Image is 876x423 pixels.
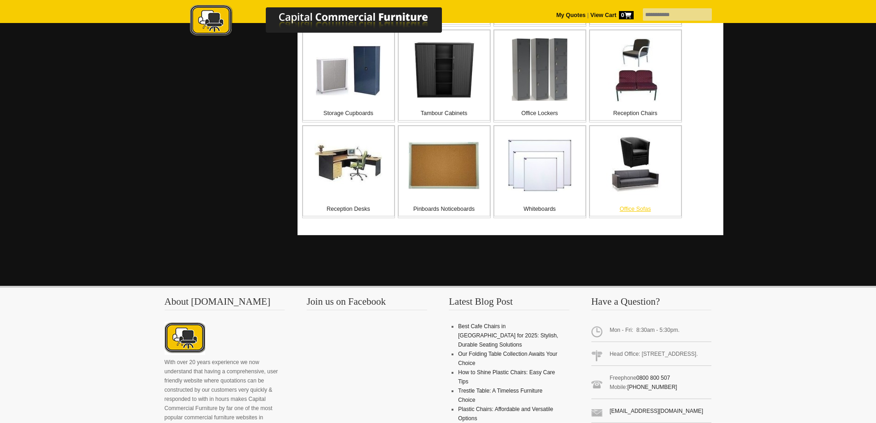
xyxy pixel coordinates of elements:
[398,125,491,218] a: Pinboards Noticeboards Pinboards Noticeboards
[165,5,487,41] a: Capital Commercial Furniture Logo
[591,297,712,310] h3: Have a Question?
[302,125,395,218] a: Reception Desks Reception Desks
[636,375,670,381] a: 0800 800 507
[589,125,682,218] a: Office Sofas Office Sofas
[458,388,542,403] a: Trestle Table: A Timeless Furniture Choice
[508,139,572,192] img: Whiteboards
[591,346,712,366] span: Head Office: [STREET_ADDRESS].
[302,29,395,122] a: Storage Cupboards Storage Cupboards
[307,322,426,423] iframe: fb:page Facebook Social Plugin
[165,322,205,355] img: About CCFNZ Logo
[165,5,487,38] img: Capital Commercial Furniture Logo
[458,323,558,348] a: Best Cafe Chairs in [GEOGRAPHIC_DATA] for 2025: Stylish, Durable Seating Solutions
[556,12,586,18] a: My Quotes
[414,41,475,99] img: Tambour Cabinets
[307,297,427,310] h3: Join us on Facebook
[303,204,394,214] p: Reception Desks
[398,29,491,122] a: Tambour Cabinets Tambour Cabinets
[315,140,382,191] img: Reception Desks
[619,11,634,19] span: 0
[165,297,285,310] h3: About [DOMAIN_NAME]
[589,12,633,18] a: View Cart0
[494,204,585,214] p: Whiteboards
[493,29,586,122] a: Office Lockers Office Lockers
[590,109,681,118] p: Reception Chairs
[590,204,681,214] p: Office Sofas
[494,109,585,118] p: Office Lockers
[316,43,381,96] img: Storage Cupboards
[408,141,480,190] img: Pinboards Noticeboards
[458,369,555,385] a: How to Shine Plastic Chairs: Easy Care Tips
[610,408,703,414] a: [EMAIL_ADDRESS][DOMAIN_NAME]
[589,29,682,122] a: Reception Chairs Reception Chairs
[458,406,553,422] a: Plastic Chairs: Affordable and Versatile Options
[627,384,677,390] a: [PHONE_NUMBER]
[449,297,569,310] h3: Latest Blog Post
[458,351,557,366] a: Our Folding Table Collection Awaits Your Choice
[608,38,663,102] img: Reception Chairs
[493,125,586,218] a: Whiteboards Whiteboards
[591,370,712,399] span: Freephone Mobile:
[590,12,634,18] strong: View Cart
[303,109,394,118] p: Storage Cupboards
[512,38,567,101] img: Office Lockers
[399,204,490,214] p: Pinboards Noticeboards
[399,109,490,118] p: Tambour Cabinets
[606,136,665,195] img: Office Sofas
[591,322,712,342] span: Mon - Fri: 8:30am - 5:30pm.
